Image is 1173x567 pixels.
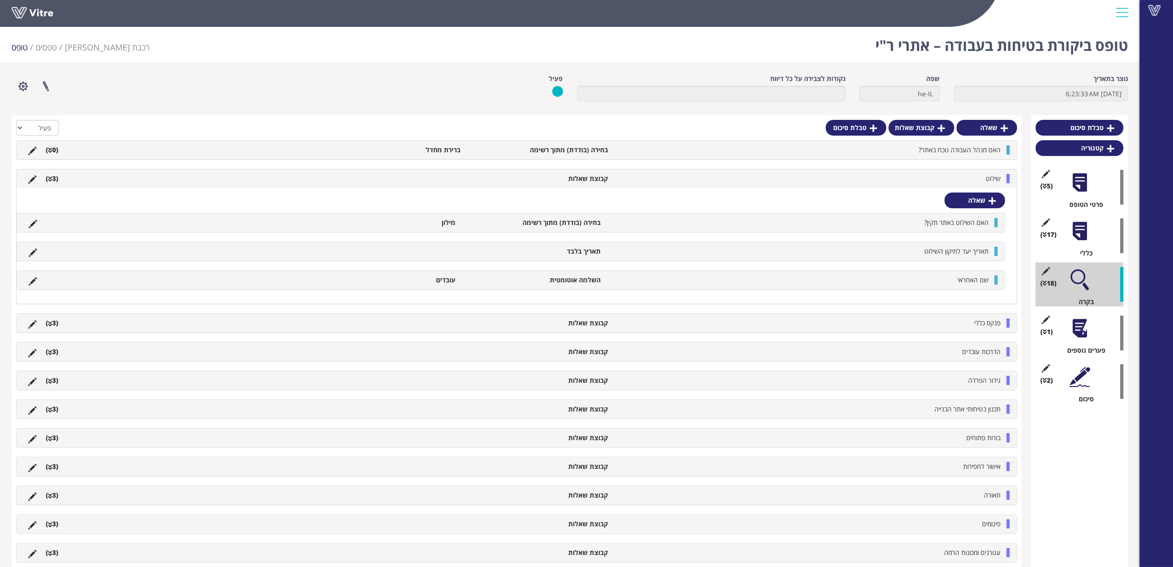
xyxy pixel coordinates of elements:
[41,174,63,183] li: (3 )
[41,145,63,155] li: (0 )
[875,23,1128,62] h1: טופס ביקורת בטיחות בעבודה – אתרי ר"י
[41,347,63,356] li: (3 )
[1036,120,1124,136] a: טבלת סיכום
[1093,74,1128,83] label: נוצר בתאריך
[826,120,886,136] a: טבלת סיכום
[465,347,612,356] li: קבוצת שאלות
[1043,200,1124,209] div: פרטי הטופס
[465,433,612,442] li: קבוצת שאלות
[465,145,612,155] li: בחירה (בודדת) מתוך רשימה
[889,120,954,136] a: קבוצת שאלות
[1040,181,1053,191] span: (5 )
[460,247,605,256] li: תאריך בלבד
[65,42,150,53] span: 335
[552,86,563,97] img: yes
[1043,297,1124,306] div: בקרה
[315,275,460,285] li: עובדים
[12,42,36,54] li: טופס
[927,74,940,83] label: שפה
[41,519,63,529] li: (3 )
[974,318,1001,327] span: פנקס כללי
[963,462,1001,471] span: אישור לחפירות
[958,275,989,284] span: שם האחראי
[1040,327,1053,336] span: (1 )
[465,519,612,529] li: קבוצת שאלות
[945,193,1005,208] a: שאלה
[962,347,1001,356] span: הדרכות עובדים
[465,376,612,385] li: קבוצת שאלות
[41,376,63,385] li: (3 )
[966,433,1001,442] span: בורות פתוחים
[984,491,1001,499] span: תאורה
[986,174,1001,183] span: שילוט
[982,519,1001,528] span: פיגומים
[968,376,1001,385] span: גידור הפרדה
[1043,346,1124,355] div: פערים נוספים
[465,462,612,471] li: קבוצת שאלות
[41,318,63,328] li: (3 )
[1040,279,1056,288] span: (18 )
[919,145,1001,154] span: האם מנהל העבודה נוכח באתר?
[924,247,989,255] span: תאריך יעד לתיקון השילוט
[41,548,63,557] li: (3 )
[465,491,612,500] li: קבוצת שאלות
[465,405,612,414] li: קבוצת שאלות
[1040,376,1053,385] span: (2 )
[957,120,1017,136] a: שאלה
[1043,394,1124,404] div: סיכום
[1040,230,1056,239] span: (17 )
[460,218,605,227] li: בחירה (בודדת) מתוך רשימה
[549,74,563,83] label: פעיל
[934,405,1001,413] span: תכנון בטיחותי אתר הבנייה
[465,318,612,328] li: קבוצת שאלות
[41,491,63,500] li: (3 )
[1043,249,1124,258] div: כללי
[465,174,612,183] li: קבוצת שאלות
[465,548,612,557] li: קבוצת שאלות
[770,74,846,83] label: נקודות לצבירה על כל דיווח
[41,405,63,414] li: (3 )
[41,433,63,442] li: (3 )
[944,548,1001,557] span: עגורנים ומכונות הרמה
[460,275,605,285] li: השלמה אוטומטית
[36,42,57,53] a: טפסים
[1036,140,1124,156] a: קטגוריה
[315,218,460,227] li: מילון
[41,462,63,471] li: (3 )
[924,218,989,227] span: האם השילוט באתר תקין?
[318,145,465,155] li: ברירת מחדל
